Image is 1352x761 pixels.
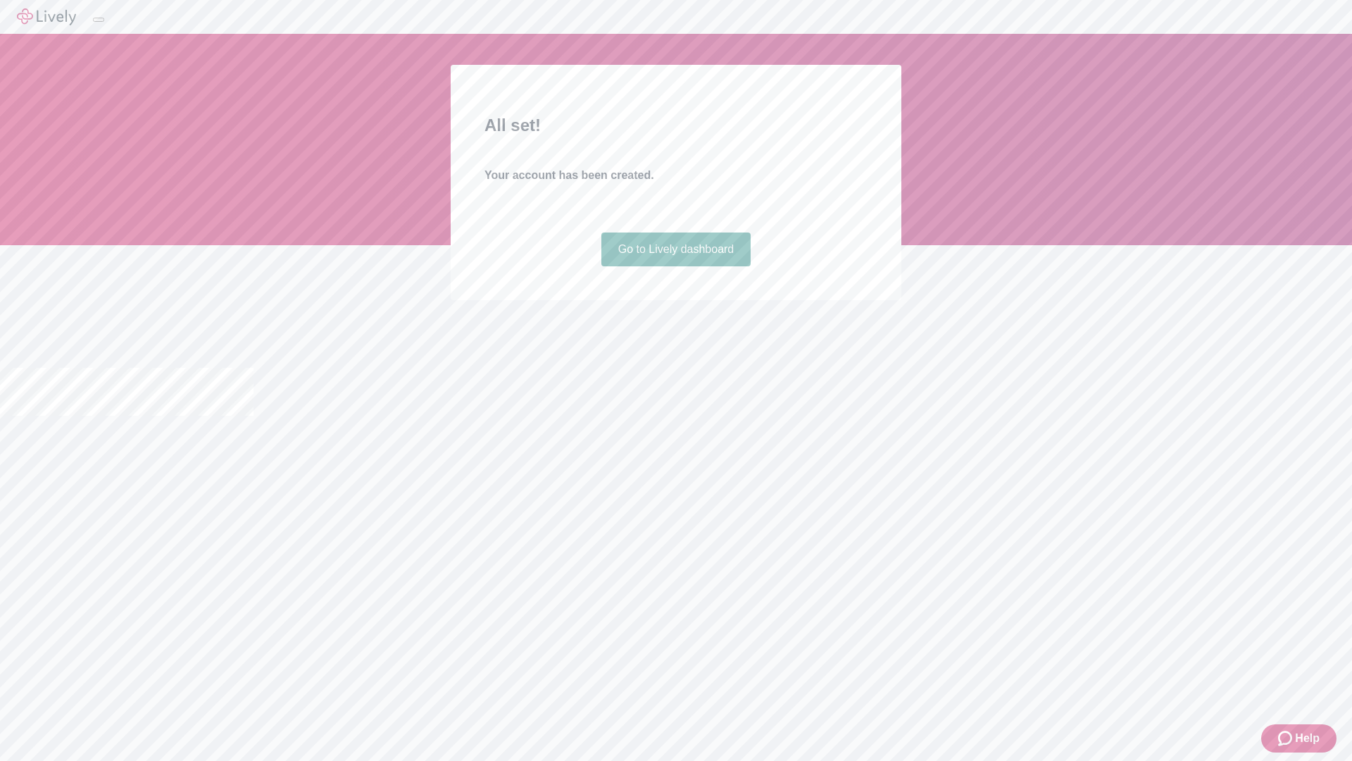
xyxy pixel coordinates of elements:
[93,18,104,22] button: Log out
[484,167,868,184] h4: Your account has been created.
[601,233,751,266] a: Go to Lively dashboard
[1278,730,1295,747] svg: Zendesk support icon
[1261,724,1337,753] button: Zendesk support iconHelp
[17,8,76,25] img: Lively
[1295,730,1320,747] span: Help
[484,113,868,138] h2: All set!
